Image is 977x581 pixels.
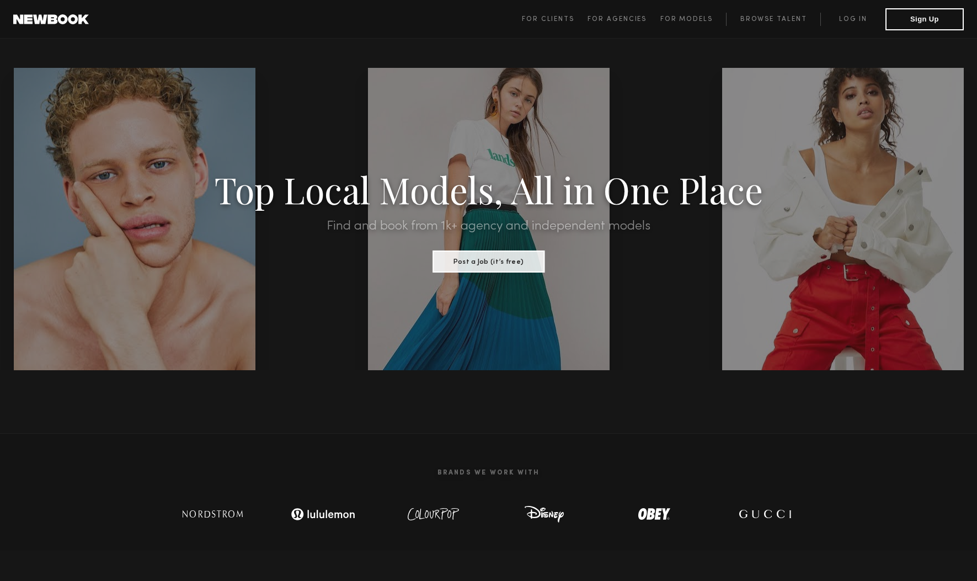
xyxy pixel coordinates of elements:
img: logo-lulu.svg [285,503,362,525]
a: Post a Job (it’s free) [433,254,544,266]
h2: Brands We Work With [158,456,820,490]
img: logo-gucci.svg [729,503,800,525]
a: For Clients [522,13,588,26]
span: For Agencies [588,16,647,23]
img: logo-disney.svg [508,503,580,525]
span: For Clients [522,16,574,23]
a: Log in [820,13,885,26]
a: Browse Talent [726,13,820,26]
img: logo-obey.svg [618,503,690,525]
img: logo-colour-pop.svg [398,503,469,525]
img: logo-nordstrom.svg [174,503,252,525]
h2: Find and book from 1k+ agency and independent models [73,220,904,233]
span: For Models [660,16,713,23]
h1: Top Local Models, All in One Place [73,172,904,206]
a: For Models [660,13,727,26]
button: Post a Job (it’s free) [433,250,544,273]
a: For Agencies [588,13,660,26]
button: Sign Up [885,8,964,30]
